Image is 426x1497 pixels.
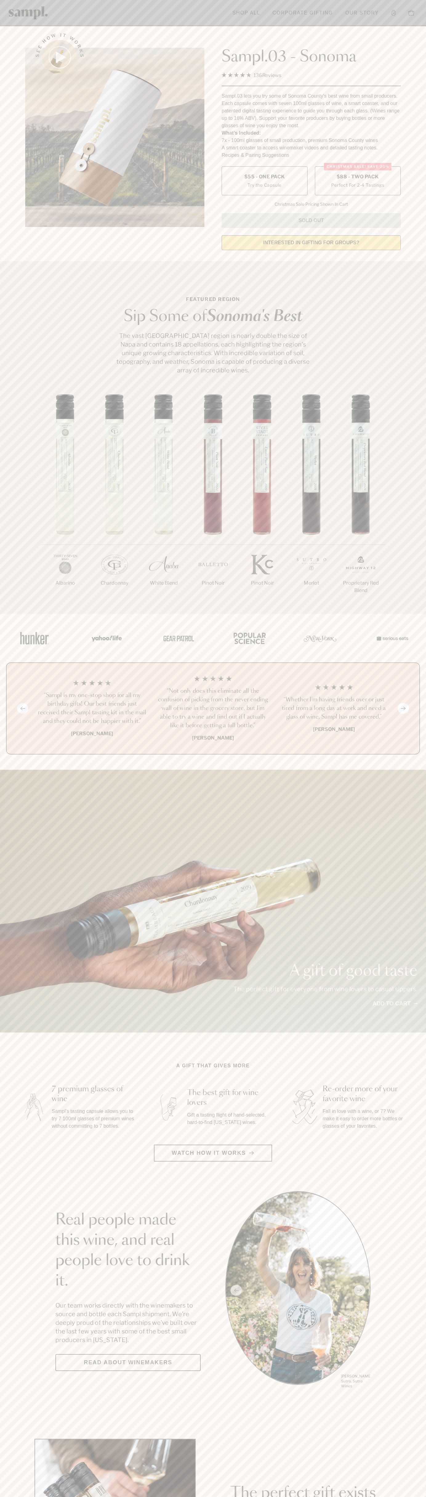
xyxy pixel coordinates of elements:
h3: “Whether I'm having friends over or just tired from a long day at work and need a glass of wine, ... [278,696,389,721]
span: 136 [254,72,262,78]
p: Fall in love with a wine, or 7? We make it easy to order more bottles or glasses of your favorites. [323,1108,406,1130]
li: 1 / 4 [37,675,148,742]
p: Pinot Noir [188,579,238,587]
strong: What’s Included: [222,130,261,136]
h3: 7 premium glasses of wine [52,1084,135,1104]
li: 7x - 100ml glasses of small production, premium Sonoma County wines [222,137,401,144]
p: Chardonnay [90,579,139,587]
li: 3 / 7 [139,394,188,607]
div: Sampl.03 lets you try some of Sonoma County's best wine from small producers. Each capsule comes ... [222,92,401,129]
img: Artboard_1_c8cd28af-0030-4af1-819c-248e302c7f06_x450.png [16,625,53,651]
img: Artboard_4_28b4d326-c26e-48f9-9c80-911f17d6414e_x450.png [230,625,267,651]
p: Gift a tasting flight of hand-selected, hard-to-find [US_STATE] wines. [187,1111,271,1126]
h3: “Not only does this eliminate all the confusion of picking from the never ending wall of wine in ... [158,687,269,730]
a: Add to cart [372,1000,417,1008]
li: 2 / 7 [90,394,139,607]
h3: The best gift for wine lovers [187,1088,271,1108]
p: Our team works directly with the winemakers to source and bottle each Sampl shipment. We’re deepl... [55,1301,201,1344]
li: 1 / 7 [41,394,90,607]
div: slide 1 [225,1191,371,1389]
li: 4 / 7 [188,394,238,607]
p: [PERSON_NAME] Sutro, Sutro Wines [341,1374,371,1389]
p: Featured Region [115,296,311,303]
p: Merlot [287,579,336,587]
p: The vast [GEOGRAPHIC_DATA] region is nearly double the size of Napa and contains 18 appellations,... [115,331,311,375]
li: 7 / 7 [336,394,385,614]
li: 3 / 4 [278,675,389,742]
li: A smart coaster to access winemaker videos and detailed tasting notes. [222,144,401,152]
b: [PERSON_NAME] [313,726,355,732]
b: [PERSON_NAME] [192,735,234,741]
button: See how it works [42,40,77,75]
div: Christmas SALE! Save 20% [324,163,392,170]
button: Previous slide [17,703,28,714]
img: Sampl.03 - Sonoma [25,48,204,227]
h2: Sip Some of [115,309,311,324]
p: White Blend [139,579,188,587]
small: Perfect For 2-4 Tastings [331,182,384,188]
span: $88 - Two Pack [337,173,379,180]
li: 2 / 4 [158,675,269,742]
li: 5 / 7 [238,394,287,607]
a: Read about Winemakers [55,1354,201,1371]
div: 136Reviews [222,71,281,79]
p: A gift of good taste [233,964,417,979]
span: $55 - One Pack [244,173,285,180]
p: The perfect gift for everyone from wine lovers to casual sippers. [233,985,417,993]
img: Artboard_3_0b291449-6e8c-4d07-b2c2-3f3601a19cd1_x450.png [302,625,339,651]
button: Sold Out [222,213,401,228]
h3: Re-order more of your favorite wine [323,1084,406,1104]
h1: Sampl.03 - Sonoma [222,48,401,66]
button: Watch how it works [154,1145,272,1162]
em: Sonoma's Best [207,309,303,324]
li: Recipes & Pairing Suggestions [222,152,401,159]
p: Pinot Noir [238,579,287,587]
a: interested in gifting for groups? [222,235,401,250]
span: Reviews [262,72,281,78]
small: Try the Capsule [247,182,282,188]
h2: A gift that gives more [176,1062,250,1069]
img: Artboard_5_7fdae55a-36fd-43f7-8bfd-f74a06a2878e_x450.png [159,625,196,651]
li: 6 / 7 [287,394,336,607]
h2: Real people made this wine, and real people love to drink it. [55,1210,201,1291]
button: Next slide [398,703,409,714]
ul: carousel [225,1191,371,1389]
img: Artboard_7_5b34974b-f019-449e-91fb-745f8d0877ee_x450.png [373,625,410,651]
p: Albarino [41,579,90,587]
img: Artboard_6_04f9a106-072f-468a-bdd7-f11783b05722_x450.png [87,625,124,651]
p: Sampl's tasting capsule allows you to try 7 100ml glasses of premium wines without committing to ... [52,1108,135,1130]
h3: “Sampl is my one-stop shop for all my birthday gifts! Our best friends just received their Sampl ... [37,691,148,726]
p: Proprietary Red Blend [336,579,385,594]
li: Christmas Sale Pricing Shown In Cart [271,201,351,207]
b: [PERSON_NAME] [71,731,113,736]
